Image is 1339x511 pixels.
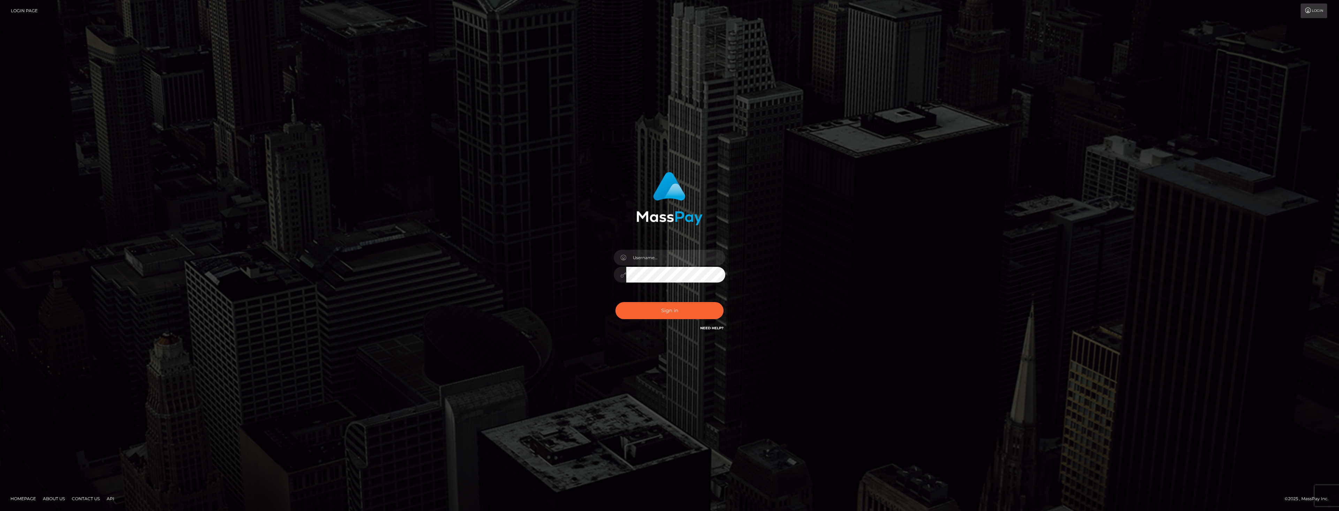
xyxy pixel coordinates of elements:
div: © 2025 , MassPay Inc. [1285,495,1334,503]
a: Login [1301,3,1327,18]
img: MassPay Login [636,172,703,225]
a: Need Help? [700,326,724,330]
a: API [104,493,117,504]
a: Contact Us [69,493,103,504]
button: Sign in [615,302,724,319]
a: Homepage [8,493,39,504]
a: Login Page [11,3,38,18]
a: About Us [40,493,68,504]
input: Username... [626,250,725,265]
